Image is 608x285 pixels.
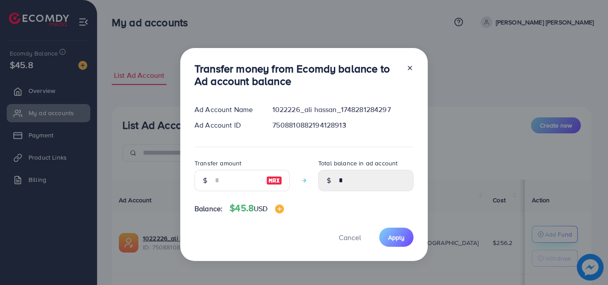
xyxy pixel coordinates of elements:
div: Ad Account ID [187,120,265,130]
label: Transfer amount [195,159,241,168]
span: Apply [388,233,405,242]
button: Cancel [328,228,372,247]
img: image [266,175,282,186]
div: 7508810882194128913 [265,120,421,130]
span: Cancel [339,233,361,242]
img: image [275,205,284,213]
h4: $45.8 [230,203,284,214]
div: Ad Account Name [187,104,265,115]
label: Total balance in ad account [318,159,397,168]
span: USD [254,204,268,213]
div: 1022226_ali hassan_1748281284297 [265,104,421,115]
button: Apply [379,228,413,247]
span: Balance: [195,204,223,214]
h3: Transfer money from Ecomdy balance to Ad account balance [195,62,399,88]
